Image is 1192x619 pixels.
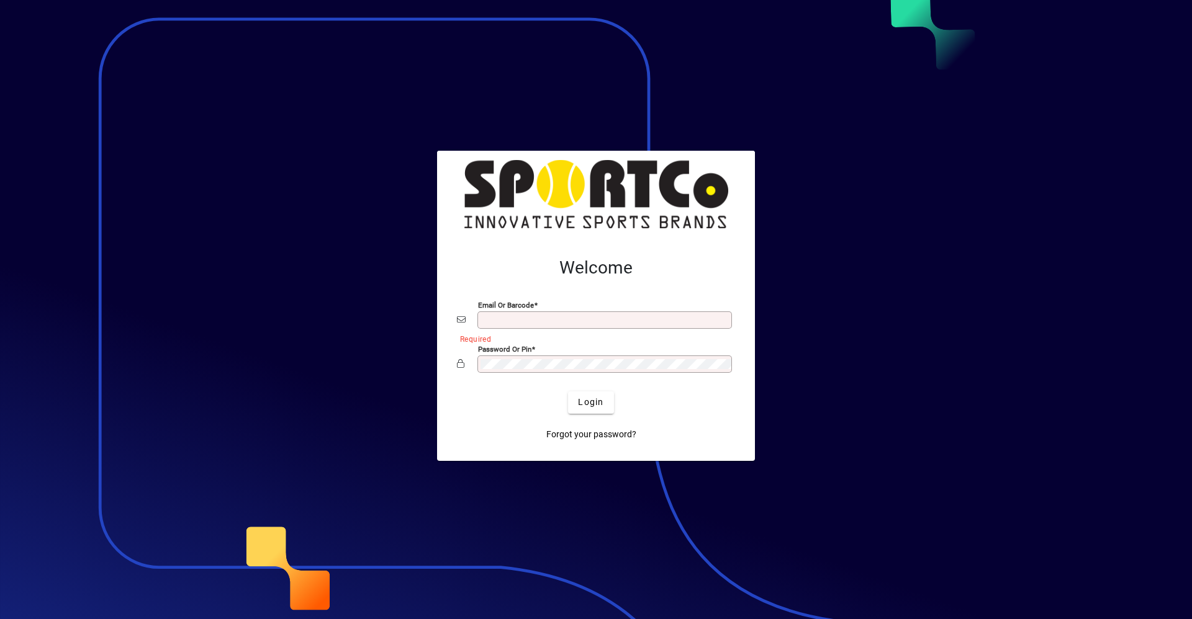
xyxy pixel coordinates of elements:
[478,344,531,353] mat-label: Password or Pin
[478,300,534,309] mat-label: Email or Barcode
[541,424,641,446] a: Forgot your password?
[460,332,725,345] mat-error: Required
[546,428,636,441] span: Forgot your password?
[578,396,603,409] span: Login
[568,391,613,414] button: Login
[457,257,735,278] h2: Welcome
